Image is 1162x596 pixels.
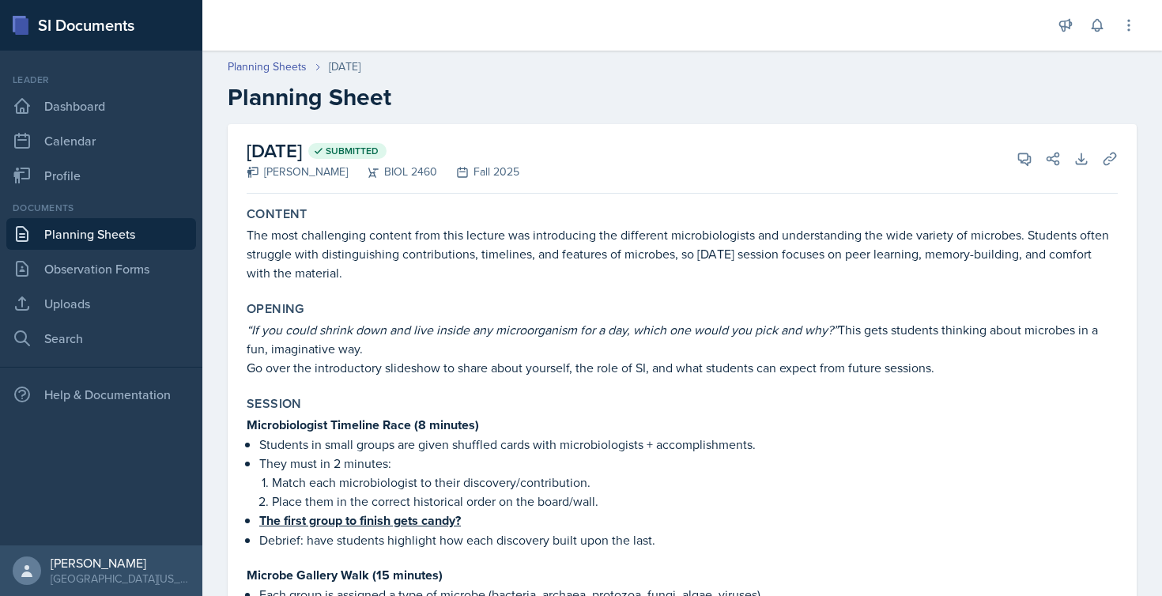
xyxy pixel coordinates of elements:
[6,288,196,319] a: Uploads
[247,206,307,222] label: Content
[437,164,519,180] div: Fall 2025
[329,58,360,75] div: [DATE]
[272,473,1118,492] p: Match each microbiologist to their discovery/contribution.
[6,218,196,250] a: Planning Sheets
[247,320,1118,358] p: This gets students thinking about microbes in a fun, imaginative way.
[6,160,196,191] a: Profile
[259,530,1118,549] p: Debrief: have students highlight how each discovery built upon the last.
[247,416,479,434] strong: Microbiologist Timeline Race (8 minutes)
[247,225,1118,282] p: The most challenging content from this lecture was introducing the different microbiologists and ...
[6,73,196,87] div: Leader
[259,511,461,530] u: The first group to finish gets candy?
[348,164,437,180] div: BIOL 2460
[228,83,1137,111] h2: Planning Sheet
[51,555,190,571] div: [PERSON_NAME]
[272,492,1118,511] p: Place them in the correct historical order on the board/wall.
[247,137,519,165] h2: [DATE]
[6,90,196,122] a: Dashboard
[247,321,838,338] em: “If you could shrink down and live inside any microorganism for a day, which one would you pick a...
[6,125,196,157] a: Calendar
[6,253,196,285] a: Observation Forms
[259,435,1118,454] p: Students in small groups are given shuffled cards with microbiologists + accomplishments.
[247,566,443,584] strong: Microbe Gallery Walk (15 minutes)
[6,379,196,410] div: Help & Documentation
[228,58,307,75] a: Planning Sheets
[247,301,304,317] label: Opening
[6,323,196,354] a: Search
[259,454,1118,473] p: They must in 2 minutes:
[326,145,379,157] span: Submitted
[6,201,196,215] div: Documents
[247,164,348,180] div: [PERSON_NAME]
[247,358,1118,377] p: Go over the introductory slideshow to share about yourself, the role of SI, and what students can...
[247,396,302,412] label: Session
[51,571,190,587] div: [GEOGRAPHIC_DATA][US_STATE]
